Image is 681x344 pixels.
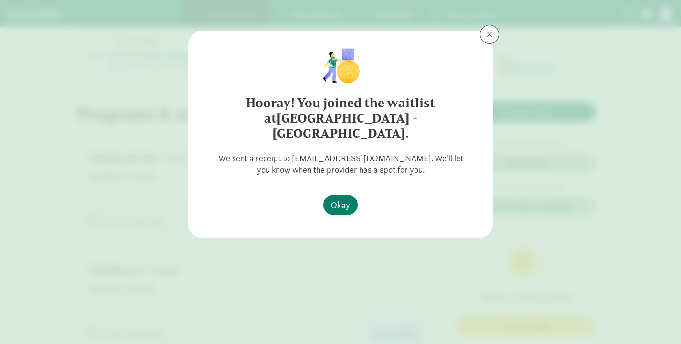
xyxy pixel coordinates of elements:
[323,195,358,215] button: Okay
[272,110,417,141] strong: [GEOGRAPHIC_DATA] - [GEOGRAPHIC_DATA].
[203,153,478,176] p: We sent a receipt to [EMAIL_ADDRESS][DOMAIN_NAME]. We'll let you know when the provider has a spo...
[331,198,350,211] span: Okay
[207,95,474,141] h6: Hooray! You joined the waitlist at
[317,46,364,84] img: illustration-child1.png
